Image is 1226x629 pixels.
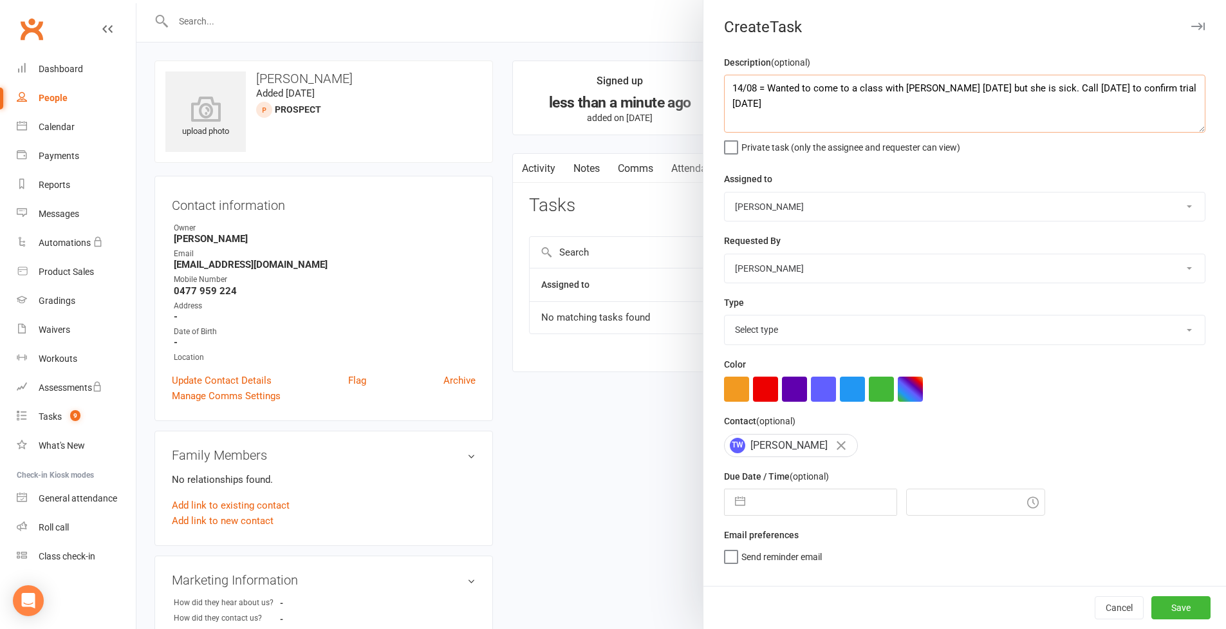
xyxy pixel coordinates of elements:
button: Save [1151,596,1211,619]
small: (optional) [756,416,795,426]
a: Product Sales [17,258,136,286]
div: [PERSON_NAME] [724,434,858,457]
span: Private task (only the assignee and requester can view) [741,138,960,153]
a: Assessments [17,373,136,402]
div: Create Task [703,18,1226,36]
a: Tasks 9 [17,402,136,431]
div: Automations [39,238,91,248]
span: TW [730,438,745,453]
a: Waivers [17,315,136,344]
label: Assigned to [724,172,772,186]
a: Payments [17,142,136,171]
a: What's New [17,431,136,460]
a: Dashboard [17,55,136,84]
div: Gradings [39,296,75,306]
div: Messages [39,209,79,219]
label: Due Date / Time [724,469,829,483]
small: (optional) [790,471,829,482]
a: People [17,84,136,113]
div: Waivers [39,324,70,335]
a: Calendar [17,113,136,142]
label: Requested By [724,234,781,248]
label: Description [724,55,810,70]
span: Send reminder email [741,547,822,562]
div: Product Sales [39,267,94,277]
div: Reports [39,180,70,190]
div: General attendance [39,493,117,503]
a: Class kiosk mode [17,542,136,571]
div: Roll call [39,522,69,532]
span: 9 [70,410,80,421]
a: Automations [17,229,136,258]
button: Cancel [1095,596,1144,619]
label: Contact [724,414,795,428]
a: Gradings [17,286,136,315]
div: Calendar [39,122,75,132]
label: Email preferences [724,528,799,542]
div: Tasks [39,411,62,422]
div: Assessments [39,382,102,393]
div: What's New [39,440,85,451]
div: Payments [39,151,79,161]
a: General attendance kiosk mode [17,484,136,513]
label: Type [724,296,744,310]
div: Workouts [39,353,77,364]
a: Messages [17,200,136,229]
div: Dashboard [39,64,83,74]
div: Class check-in [39,551,95,561]
a: Reports [17,171,136,200]
a: Clubworx [15,13,48,45]
div: People [39,93,68,103]
a: Workouts [17,344,136,373]
small: (optional) [771,57,810,68]
div: Open Intercom Messenger [13,585,44,616]
a: Roll call [17,513,136,542]
textarea: 14/08 = Wanted to come to a class with [PERSON_NAME] [DATE] but she is sick. Call [DATE] to confi... [724,75,1205,133]
label: Color [724,357,746,371]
